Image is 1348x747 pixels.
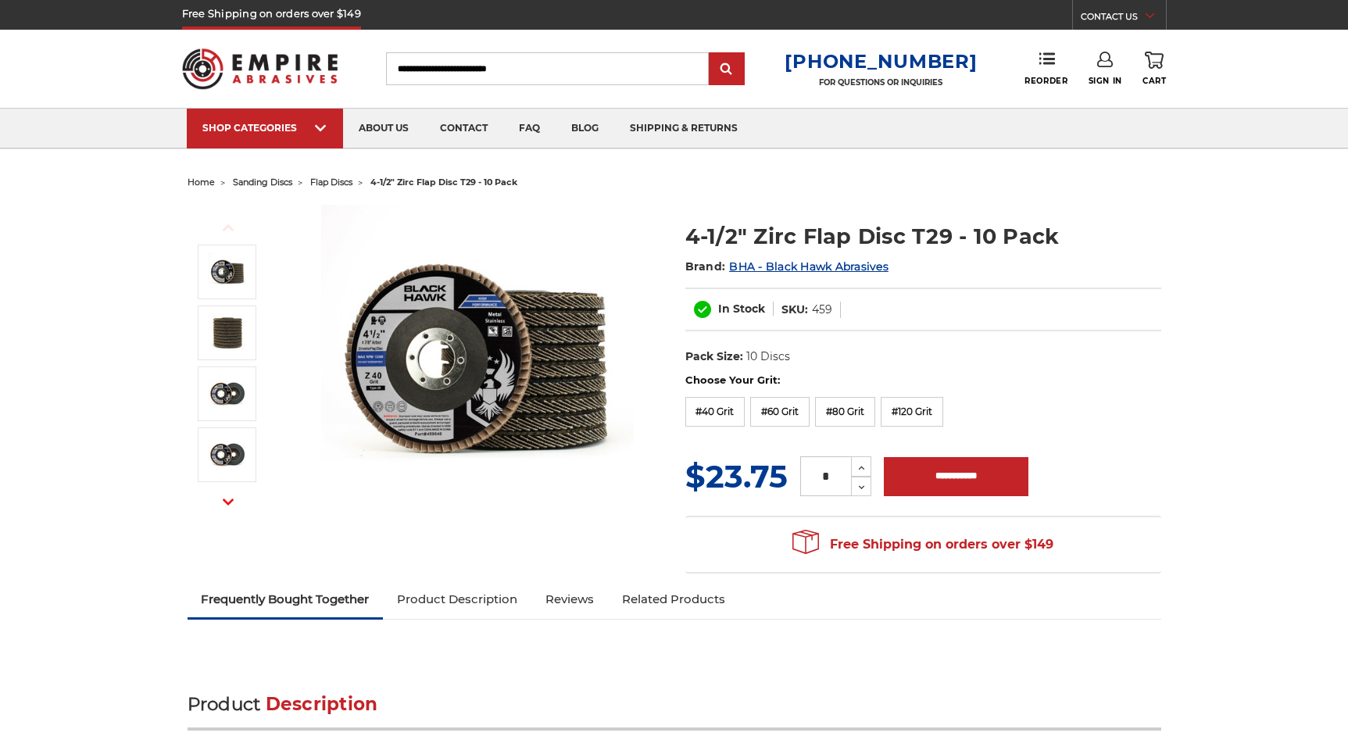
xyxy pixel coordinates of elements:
dt: SKU: [781,302,808,318]
dd: 459 [812,302,832,318]
a: Related Products [608,582,739,617]
img: 40 grit zirc flap disc [208,374,247,413]
span: Reorder [1024,76,1067,86]
span: Brand: [685,259,726,273]
a: Cart [1142,52,1166,86]
a: Reviews [531,582,608,617]
a: sanding discs [233,177,292,188]
span: Cart [1142,76,1166,86]
img: 60 grit zirc flap disc [208,435,247,474]
a: shipping & returns [614,109,753,148]
span: 4-1/2" zirc flap disc t29 - 10 pack [370,177,517,188]
a: CONTACT US [1081,8,1166,30]
img: 4.5" Black Hawk Zirconia Flap Disc 10 Pack [208,252,247,291]
a: Frequently Bought Together [188,582,384,617]
a: Reorder [1024,52,1067,85]
a: blog [556,109,614,148]
img: Empire Abrasives [182,38,338,99]
a: Product Description [383,582,531,617]
img: 4.5" Black Hawk Zirconia Flap Disc 10 Pack [321,205,634,517]
label: Choose Your Grit: [685,373,1161,388]
a: about us [343,109,424,148]
a: flap discs [310,177,352,188]
a: [PHONE_NUMBER] [785,50,977,73]
a: home [188,177,215,188]
p: FOR QUESTIONS OR INQUIRIES [785,77,977,88]
dd: 10 Discs [746,348,790,365]
dt: Pack Size: [685,348,743,365]
h1: 4-1/2" Zirc Flap Disc T29 - 10 Pack [685,221,1161,252]
button: Previous [209,211,247,245]
span: Description [266,693,378,715]
a: contact [424,109,503,148]
span: In Stock [718,302,765,316]
span: Product [188,693,261,715]
input: Submit [711,54,742,85]
img: 10 pack of premium black hawk flap discs [208,313,247,352]
a: BHA - Black Hawk Abrasives [729,259,889,273]
span: $23.75 [685,457,788,495]
button: Next [209,485,247,519]
div: SHOP CATEGORIES [202,122,327,134]
a: faq [503,109,556,148]
span: Sign In [1089,76,1122,86]
span: Free Shipping on orders over $149 [792,529,1053,560]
